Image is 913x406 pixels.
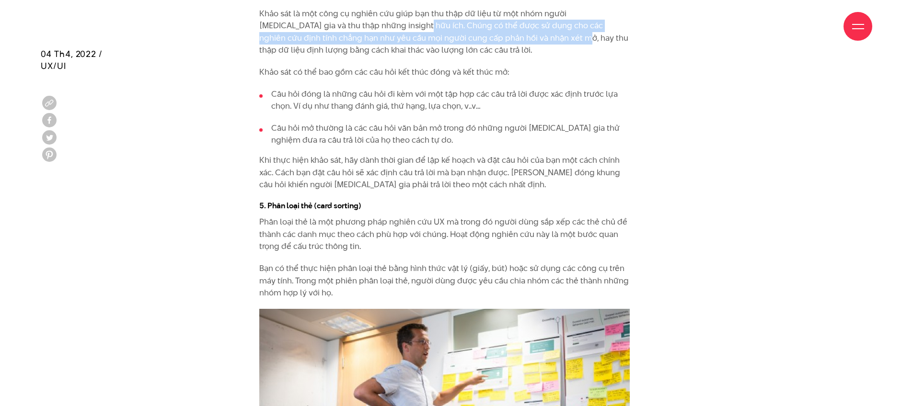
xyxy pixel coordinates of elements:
[259,122,630,147] li: Câu hỏi mở thường là các câu hỏi văn bản mở trong đó những người [MEDICAL_DATA] gia thử nghiệm đư...
[259,154,630,191] p: Khi thực hiện khảo sát, hãy dành thời gian để lập kế hoạch và đặt câu hỏi của bạn một cách chính ...
[259,88,630,113] li: Câu hỏi đóng là những câu hỏi đi kèm với một tập hợp các câu trả lời được xác định trước lựa chọn...
[259,262,630,299] p: Bạn có thể thực hiện phân loại thẻ bằng hình thức vật lý (giấy, bút) hoặc sử dụng các công cụ trê...
[41,48,103,72] span: 04 Th4, 2022 / UX/UI
[259,216,630,253] p: Phân loại thẻ là một phương pháp nghiên cứu UX mà trong đó người dùng sắp xếp các thẻ chủ đề thàn...
[259,66,630,79] p: Khảo sát có thể bao gồm các câu hỏi kết thúc đóng và kết thúc mở:
[259,201,630,212] h4: 5. Phân loại thẻ (card sorting)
